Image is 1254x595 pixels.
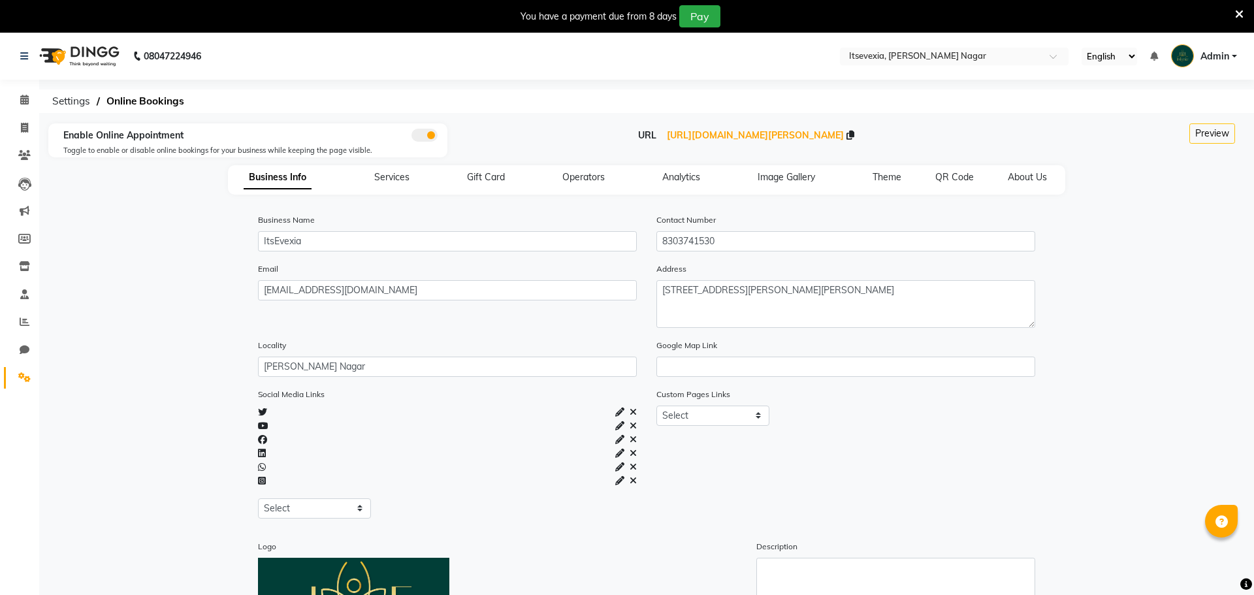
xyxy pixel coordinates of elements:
[63,129,438,142] div: Enable Online Appointment
[935,171,974,183] span: QR Code
[1189,123,1235,144] button: Preview
[258,263,278,275] label: Email
[1171,44,1194,67] img: Admin
[46,89,97,113] span: Settings
[63,145,438,156] div: Toggle to enable or disable online bookings for your business while keeping the page visible.
[258,340,286,351] label: Locality
[374,171,410,183] span: Services
[656,389,730,400] label: Custom Pages Links
[100,89,191,113] span: Online Bookings
[144,38,201,74] b: 08047224946
[662,171,700,183] span: Analytics
[873,171,901,183] span: Theme
[1200,50,1229,63] span: Admin
[258,389,325,400] label: Social Media Links
[244,166,312,189] span: Business Info
[756,541,797,553] label: Description
[667,129,844,141] span: [URL][DOMAIN_NAME][PERSON_NAME]
[656,214,716,226] label: Contact Number
[258,214,315,226] label: Business Name
[258,541,276,553] label: Logo
[758,171,815,183] span: Image Gallery
[1008,171,1047,183] span: About Us
[562,171,605,183] span: Operators
[656,263,686,275] label: Address
[656,340,717,351] label: Google Map Link
[638,129,656,141] span: URL
[467,171,505,183] span: Gift Card
[521,10,677,24] div: You have a payment due from 8 days
[679,5,720,27] button: Pay
[33,38,123,74] img: logo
